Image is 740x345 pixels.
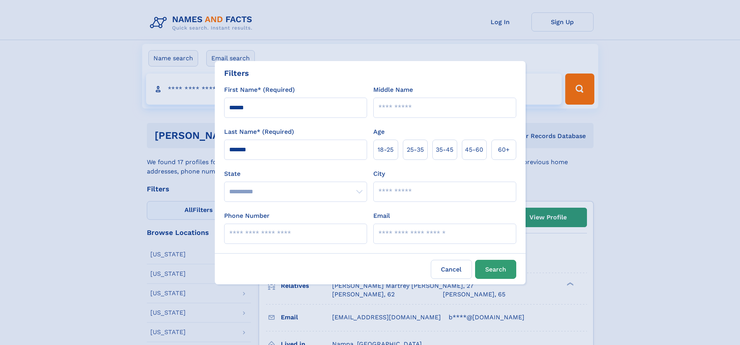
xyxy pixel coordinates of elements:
[498,145,510,154] span: 60+
[407,145,424,154] span: 25‑35
[224,85,295,95] label: First Name* (Required)
[224,67,249,79] div: Filters
[373,85,413,95] label: Middle Name
[431,260,472,279] label: Cancel
[475,260,516,279] button: Search
[436,145,453,154] span: 35‑45
[373,211,390,221] label: Email
[378,145,394,154] span: 18‑25
[465,145,483,154] span: 45‑60
[224,211,270,221] label: Phone Number
[224,127,294,137] label: Last Name* (Required)
[224,169,367,179] label: State
[373,127,385,137] label: Age
[373,169,385,179] label: City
